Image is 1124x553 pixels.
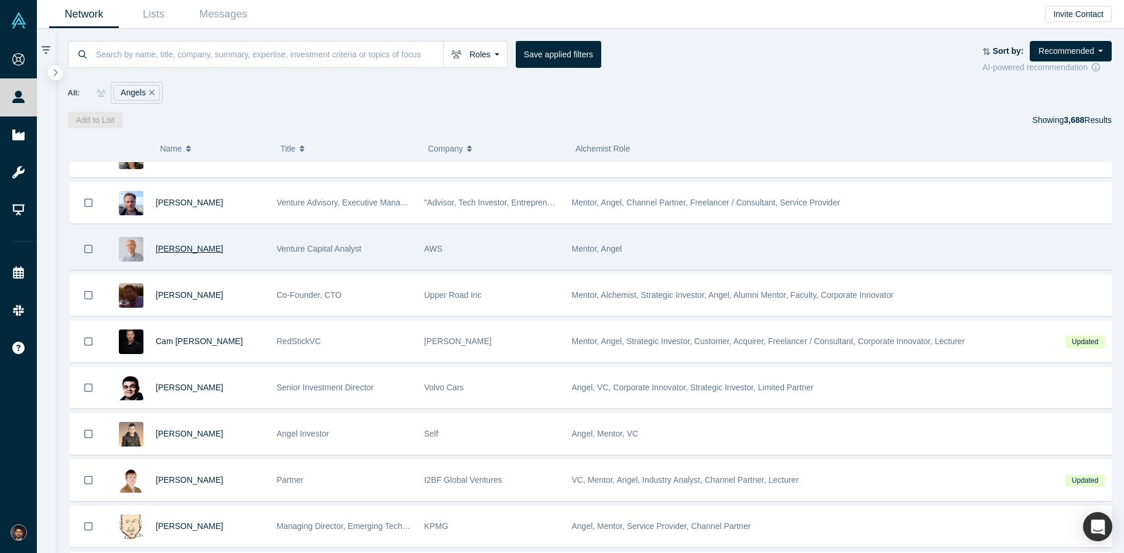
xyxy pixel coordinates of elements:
[428,136,463,161] span: Company
[156,198,223,207] a: [PERSON_NAME]
[119,191,143,215] img: Thomas Vogel's Profile Image
[160,136,181,161] span: Name
[572,244,622,253] span: Mentor, Angel
[68,87,80,99] span: All:
[277,429,330,438] span: Angel Investor
[1064,115,1084,125] strong: 3,688
[277,290,342,300] span: Co-Founder, CTO
[156,521,223,531] a: [PERSON_NAME]
[424,521,448,531] span: KPMG
[156,290,223,300] a: [PERSON_NAME]
[156,383,223,392] a: [PERSON_NAME]
[156,244,223,253] a: [PERSON_NAME]
[428,136,563,161] button: Company
[156,429,223,438] a: [PERSON_NAME]
[119,468,143,493] img: Alexander Korchevsky's Profile Image
[516,41,601,68] button: Save applied filters
[119,376,143,400] img: Pratik Budhdev's Profile Image
[424,244,443,253] span: AWS
[70,460,107,500] button: Bookmark
[572,383,814,392] span: Angel, VC, Corporate Innovator, Strategic Investor, Limited Partner
[119,1,189,28] a: Lists
[424,198,562,207] span: "Advisor, Tech Investor, Entrepreneur"
[119,283,143,308] img: Lexi Viripaeff's Profile Image
[277,336,321,346] span: RedStickVC
[1064,115,1112,125] span: Results
[1045,6,1112,22] button: Invite Contact
[11,12,27,29] img: Alchemist Vault Logo
[572,290,894,300] span: Mentor, Alchemist, Strategic Investor, Angel, Alumni Mentor, Faculty, Corporate Innovator
[277,521,433,531] span: Managing Director, Emerging Tech practice
[119,329,143,354] img: Cam Crowder's Profile Image
[572,521,751,531] span: Angel, Mentor, Service Provider, Channel Partner
[156,336,243,346] a: Cam [PERSON_NAME]
[114,85,160,101] div: Angels
[993,46,1024,56] strong: Sort by:
[277,475,304,485] span: Partner
[280,136,416,161] button: Title
[70,275,107,315] button: Bookmark
[572,198,840,207] span: Mentor, Angel, Channel Partner, Freelancer / Consultant, Service Provider
[11,524,27,541] img: Shine Oovattil's Account
[982,61,1112,74] div: AI-powered recommendation
[575,144,630,153] span: Alchemist Role
[572,475,799,485] span: VC, Mentor, Angel, Industry Analyst, Channel Partner, Lecturer
[443,41,508,68] button: Roles
[277,244,362,253] span: Venture Capital Analyst
[119,422,143,446] img: Tim Mayeur's Profile Image
[146,86,155,99] button: Remove Filter
[160,136,268,161] button: Name
[70,183,107,223] button: Bookmark
[49,1,119,28] a: Network
[189,1,258,28] a: Messages
[424,290,482,300] span: Upper Road Inc
[424,336,492,346] span: [PERSON_NAME]
[70,367,107,408] button: Bookmark
[156,475,223,485] a: [PERSON_NAME]
[119,514,143,539] img: Jules Walker's Profile Image
[424,475,502,485] span: I2BF Global Ventures
[277,383,374,392] span: Senior Investment Director
[572,429,639,438] span: Angel, Mentor, VC
[70,321,107,362] button: Bookmark
[119,237,143,262] img: Alex Ha's Profile Image
[1033,112,1112,128] div: Showing
[70,229,107,269] button: Bookmark
[277,198,444,207] span: Venture Advisory, Executive Management, VC
[1065,336,1104,348] span: Updated
[95,40,443,68] input: Search by name, title, company, summary, expertise, investment criteria or topics of focus
[68,112,123,128] button: Add to List
[1030,41,1112,61] button: Recommended
[70,506,107,547] button: Bookmark
[424,429,438,438] span: Self
[280,136,296,161] span: Title
[1065,475,1104,487] span: Updated
[424,383,464,392] span: Volvo Cars
[572,336,965,346] span: Mentor, Angel, Strategic Investor, Customer, Acquirer, Freelancer / Consultant, Corporate Innovat...
[70,414,107,454] button: Bookmark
